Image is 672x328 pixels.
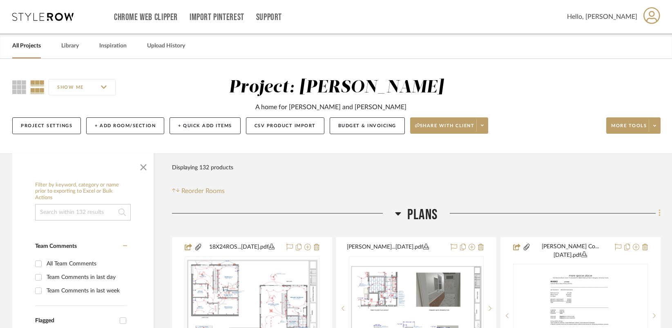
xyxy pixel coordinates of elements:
button: + Quick Add Items [170,117,241,134]
div: Flagged [35,317,116,324]
span: More tools [611,123,647,135]
div: A home for [PERSON_NAME] and [PERSON_NAME] [255,102,406,112]
button: Close [135,157,152,174]
a: Support [256,14,282,21]
button: Budget & Invoicing [330,117,405,134]
a: Upload History [147,40,185,52]
div: Team Comments in last day [47,271,125,284]
button: [PERSON_NAME]...[DATE].pdf [347,243,446,252]
button: [PERSON_NAME] Co...[DATE].pdf [531,243,610,260]
button: Reorder Rooms [172,186,225,196]
button: + Add Room/Section [86,117,164,134]
button: 18X24ROS...[DATE].pdf [202,243,281,252]
a: Library [61,40,79,52]
span: Hello, [PERSON_NAME] [567,12,637,22]
span: Plans [407,206,438,224]
a: Import Pinterest [190,14,244,21]
a: All Projects [12,40,41,52]
button: CSV Product Import [246,117,324,134]
span: Share with client [415,123,475,135]
span: Team Comments [35,243,77,249]
button: Share with client [410,117,489,134]
button: More tools [606,117,661,134]
div: All Team Comments [47,257,125,270]
button: Project Settings [12,117,81,134]
input: Search within 132 results [35,204,131,220]
div: Team Comments in last week [47,284,125,297]
span: Reorder Rooms [181,186,225,196]
a: Inspiration [99,40,127,52]
a: Chrome Web Clipper [114,14,178,21]
h6: Filter by keyword, category or name prior to exporting to Excel or Bulk Actions [35,182,131,201]
div: Project: [PERSON_NAME] [229,79,444,96]
div: Displaying 132 products [172,160,233,176]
